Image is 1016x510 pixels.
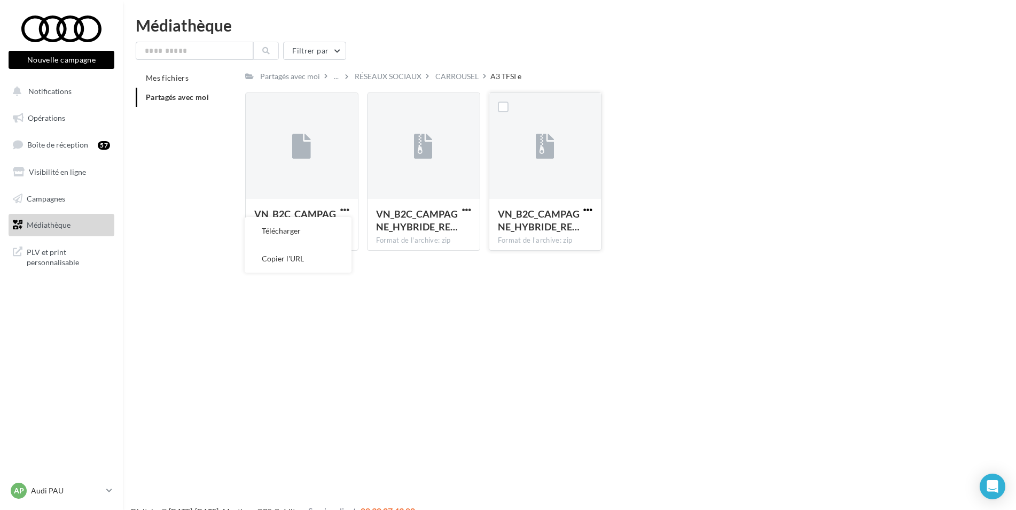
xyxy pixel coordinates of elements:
span: Mes fichiers [146,73,189,82]
div: Open Intercom Messenger [980,474,1005,499]
span: Visibilité en ligne [29,167,86,176]
a: PLV et print personnalisable [6,241,116,272]
a: AP Audi PAU [9,481,114,501]
div: RÉSEAUX SOCIAUX [355,71,421,82]
div: Médiathèque [136,17,1003,33]
div: Format de l'archive: zip [498,236,593,245]
span: AP [14,485,24,496]
span: VN_B2C_CAMPAGNE_HYBRIDE_RECHARGEABLE_A3_TFSI_e_CARROUSEL_1080x1080 [498,208,580,233]
a: Opérations [6,107,116,129]
a: Médiathèque [6,214,116,236]
div: ... [332,69,341,84]
button: Copier l'URL [245,245,351,273]
a: Boîte de réception57 [6,133,116,156]
span: Boîte de réception [27,140,88,149]
div: A3 TFSI e [490,71,521,82]
div: Format de l'archive: zip [376,236,471,245]
span: VN_B2C_CAMPAGNE_HYBRIDE_RECHARGEABLE_A3_TFSI_e_PL_1080x1920 [376,208,458,233]
span: Médiathèque [27,220,71,229]
a: Campagnes [6,188,116,210]
span: Opérations [28,113,65,122]
a: Visibilité en ligne [6,161,116,183]
button: Filtrer par [283,42,346,60]
button: Télécharger [245,217,351,245]
button: Notifications [6,80,112,103]
div: CARROUSEL [435,71,479,82]
div: 57 [98,141,110,150]
span: PLV et print personnalisable [27,245,110,268]
span: VN_B2C_CAMPAGNE_HYBRIDE_RECHARGEABLE_WORDINGS_SOME_A3_TFSI_e [254,208,336,233]
button: Nouvelle campagne [9,51,114,69]
span: Notifications [28,87,72,96]
span: Partagés avec moi [146,92,209,102]
div: Partagés avec moi [260,71,320,82]
span: Campagnes [27,194,65,203]
p: Audi PAU [31,485,102,496]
